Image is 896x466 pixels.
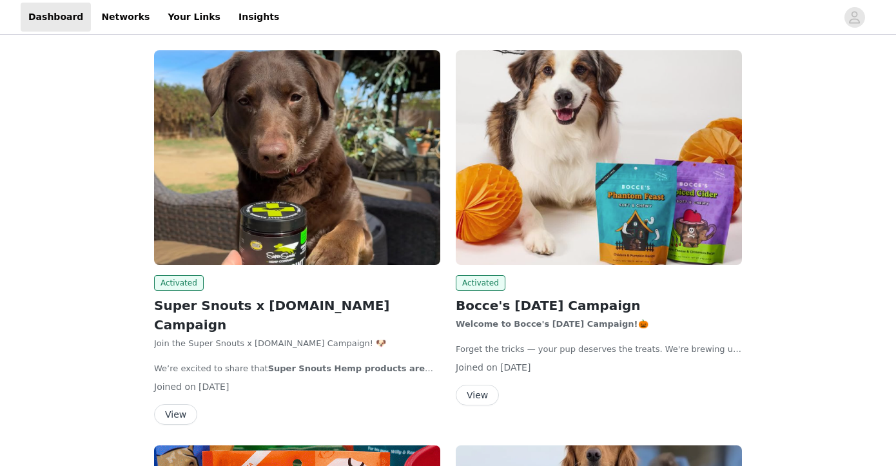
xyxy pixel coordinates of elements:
[456,275,505,291] span: Activated
[848,7,861,28] div: avatar
[500,362,531,373] span: [DATE]
[456,391,499,400] a: View
[154,296,440,335] h2: Super Snouts x [DOMAIN_NAME] Campaign
[154,364,433,386] strong: Super Snouts Hemp products are now available on [DOMAIN_NAME]
[456,50,742,265] img: Bocce's
[199,382,229,392] span: [DATE]
[93,3,157,32] a: Networks
[160,3,228,32] a: Your Links
[154,50,440,265] img: Super Snouts Hemp Company
[456,385,499,405] button: View
[154,410,197,420] a: View
[154,337,440,350] p: Join the Super Snouts x [DOMAIN_NAME] Campaign! 🐶
[231,3,287,32] a: Insights
[456,319,638,329] strong: Welcome to Bocce's [DATE] Campaign!
[456,343,742,356] p: Forget the tricks — your pup deserves the treats. We're brewing up something spooky (& sweet!) th...
[21,3,91,32] a: Dashboard
[154,275,204,291] span: Activated
[456,318,742,331] p: 🎃
[154,362,440,375] p: We’re excited to share that
[154,382,196,392] span: Joined on
[456,362,498,373] span: Joined on
[154,404,197,425] button: View
[456,296,742,315] h2: Bocce's [DATE] Campaign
